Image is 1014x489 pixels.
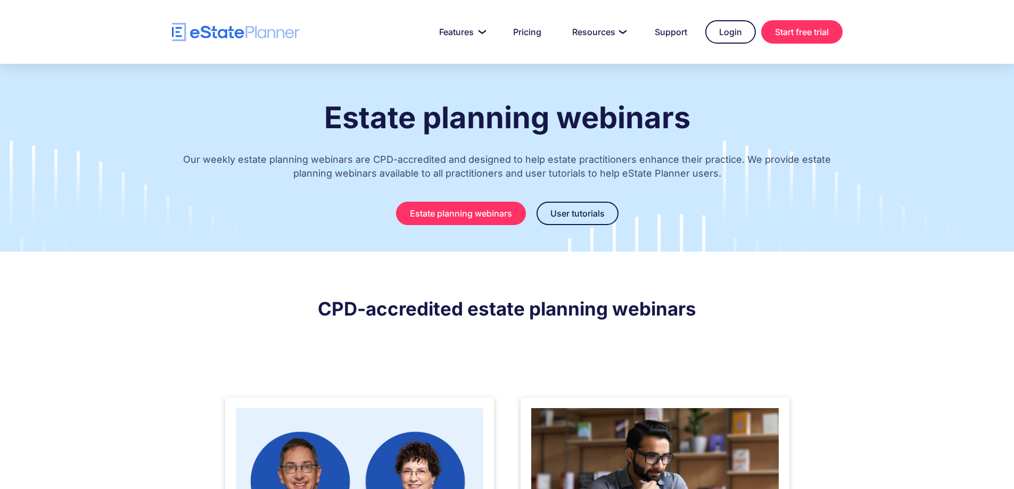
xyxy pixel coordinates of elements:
[761,20,843,44] a: Start free trial
[426,21,495,43] a: Features
[642,21,700,43] a: Support
[172,142,843,196] p: Our weekly estate planning webinars are CPD-accredited and designed to help estate practitioners ...
[705,20,756,44] a: Login
[537,202,619,225] a: User tutorials
[172,23,300,42] a: home
[500,21,554,43] a: Pricing
[396,202,526,225] a: Estate planning webinars
[324,100,690,136] strong: Estate planning webinars
[559,21,637,43] a: Resources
